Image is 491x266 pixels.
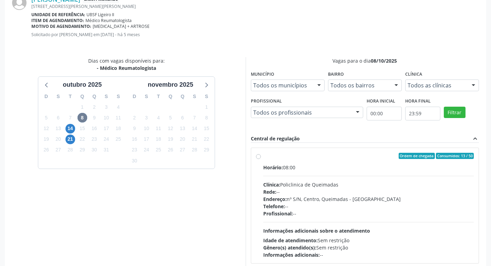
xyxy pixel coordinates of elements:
[330,82,388,89] span: Todos os bairros
[166,113,175,123] span: quarta-feira, 5 de novembro de 2025
[263,252,320,258] span: Informações adicionais:
[142,145,151,155] span: segunda-feira, 24 de novembro de 2025
[93,23,150,29] span: [MEDICAL_DATA] + ARTROSE
[176,91,188,102] div: Q
[41,135,51,144] span: domingo, 19 de outubro de 2025
[263,210,293,217] span: Profissional:
[178,145,187,155] span: quinta-feira, 27 de novembro de 2025
[78,124,87,134] span: quarta-feira, 15 de outubro de 2025
[130,135,139,144] span: domingo, 16 de novembro de 2025
[101,145,111,155] span: sexta-feira, 31 de outubro de 2025
[202,135,211,144] span: sábado, 22 de novembro de 2025
[328,69,344,80] label: Bairro
[188,91,201,102] div: S
[166,135,175,144] span: quarta-feira, 19 de novembro de 2025
[263,237,318,244] span: Idade de atendimento:
[166,145,175,155] span: quarta-feira, 26 de novembro de 2025
[263,227,370,234] span: Informações adicionais sobre o atendimento
[130,156,139,166] span: domingo, 30 de novembro de 2025
[405,69,422,80] label: Clínica
[31,3,479,9] div: [STREET_ADDRESS][PERSON_NAME][PERSON_NAME]
[31,12,85,18] b: Unidade de referência:
[371,57,397,64] span: 08/10/2025
[202,145,211,155] span: sábado, 29 de novembro de 2025
[88,57,165,72] div: Dias com vagas disponíveis para:
[263,181,280,188] span: Clínica:
[78,113,87,123] span: quarta-feira, 8 de outubro de 2025
[64,91,76,102] div: T
[130,124,139,134] span: domingo, 9 de novembro de 2025
[152,91,164,102] div: T
[367,107,402,120] input: Selecione o horário
[154,135,163,144] span: terça-feira, 18 de novembro de 2025
[263,181,474,188] div: Policlinica de Queimadas
[31,18,84,23] b: Item de agendamento:
[178,135,187,144] span: quinta-feira, 20 de novembro de 2025
[113,135,123,144] span: sábado, 25 de outubro de 2025
[253,82,310,89] span: Todos os municípios
[367,96,395,107] label: Hora inicial
[113,102,123,112] span: sábado, 4 de outubro de 2025
[53,135,63,144] span: segunda-feira, 20 de outubro de 2025
[178,113,187,123] span: quinta-feira, 6 de novembro de 2025
[142,135,151,144] span: segunda-feira, 17 de novembro de 2025
[130,145,139,155] span: domingo, 23 de novembro de 2025
[263,188,474,195] div: --
[52,91,64,102] div: S
[263,203,285,210] span: Telefone:
[251,96,282,107] label: Profissional
[88,91,100,102] div: Q
[90,145,99,155] span: quinta-feira, 30 de outubro de 2025
[60,80,104,89] div: outubro 2025
[90,113,99,123] span: quinta-feira, 9 de outubro de 2025
[101,113,111,123] span: sexta-feira, 10 de outubro de 2025
[65,135,75,144] span: terça-feira, 21 de outubro de 2025
[41,124,51,134] span: domingo, 12 de outubro de 2025
[263,164,474,171] div: 08:00
[201,91,213,102] div: S
[178,124,187,134] span: quinta-feira, 13 de novembro de 2025
[101,102,111,112] span: sexta-feira, 3 de outubro de 2025
[405,96,431,107] label: Hora final
[251,57,479,64] div: Vagas para o dia
[190,135,199,144] span: sexta-feira, 21 de novembro de 2025
[53,145,63,155] span: segunda-feira, 27 de outubro de 2025
[154,145,163,155] span: terça-feira, 25 de novembro de 2025
[86,12,114,18] span: UBSF Ligeiro II
[41,145,51,155] span: domingo, 26 de outubro de 2025
[41,113,51,123] span: domingo, 5 de outubro de 2025
[90,135,99,144] span: quinta-feira, 23 de outubro de 2025
[31,32,479,38] p: Solicitado por [PERSON_NAME] em [DATE] - há 5 meses
[164,91,176,102] div: Q
[101,135,111,144] span: sexta-feira, 24 de outubro de 2025
[53,113,63,123] span: segunda-feira, 6 de outubro de 2025
[113,113,123,123] span: sábado, 11 de outubro de 2025
[40,91,52,102] div: D
[141,91,153,102] div: S
[85,18,132,23] span: Médico Reumatologista
[436,153,474,159] span: Consumidos: 13 / 50
[405,107,440,120] input: Selecione o horário
[31,23,91,29] b: Motivo de agendamento:
[90,124,99,134] span: quinta-feira, 16 de outubro de 2025
[444,107,466,118] button: Filtrar
[263,203,474,210] div: --
[251,69,274,80] label: Município
[190,124,199,134] span: sexta-feira, 14 de novembro de 2025
[130,113,139,123] span: domingo, 2 de novembro de 2025
[253,109,349,116] span: Todos os profissionais
[101,124,111,134] span: sexta-feira, 17 de outubro de 2025
[263,196,287,202] span: Endereço:
[251,135,300,142] div: Central de regulação
[154,113,163,123] span: terça-feira, 4 de novembro de 2025
[53,124,63,134] span: segunda-feira, 13 de outubro de 2025
[202,124,211,134] span: sábado, 15 de novembro de 2025
[90,102,99,112] span: quinta-feira, 2 de outubro de 2025
[65,113,75,123] span: terça-feira, 7 de outubro de 2025
[263,244,474,251] div: Sem restrição
[145,80,196,89] div: novembro 2025
[263,251,474,258] div: --
[263,189,276,195] span: Rede:
[112,91,124,102] div: S
[190,113,199,123] span: sexta-feira, 7 de novembro de 2025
